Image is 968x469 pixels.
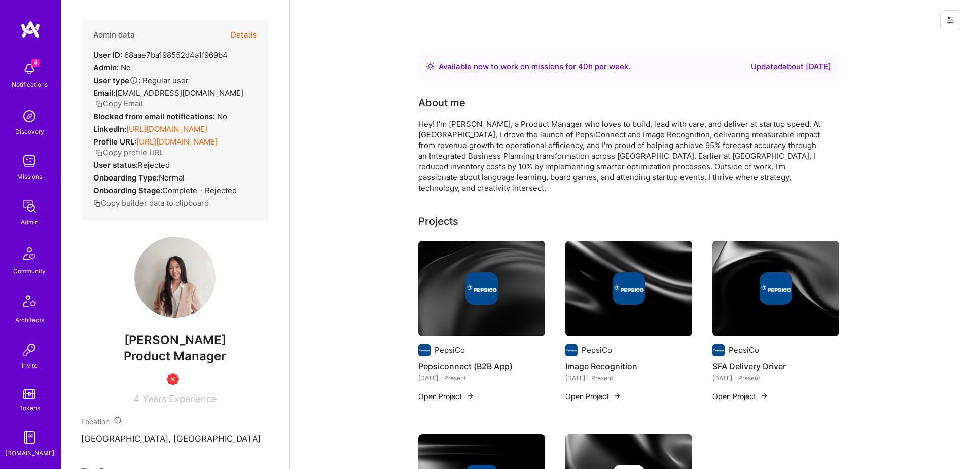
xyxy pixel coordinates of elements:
img: Company logo [465,272,498,305]
div: Notifications [12,79,48,90]
img: Company logo [613,272,645,305]
img: Invite [19,340,40,360]
img: arrow-right [760,392,768,400]
img: Company logo [712,344,725,356]
img: Community [17,241,42,266]
h4: Admin data [93,30,135,40]
img: arrow-right [613,392,621,400]
span: Years Experience [142,393,217,404]
a: [URL][DOMAIN_NAME] [126,124,207,134]
button: Open Project [418,391,474,402]
div: No [93,62,131,73]
img: Unqualified [167,373,179,385]
span: 4 [31,59,40,67]
div: [DATE] - Present [712,373,839,383]
img: Architects [17,291,42,315]
div: PepsiCo [582,345,612,355]
div: PepsiCo [435,345,465,355]
img: Company logo [418,344,431,356]
div: 68aae7ba198552d4a1f969b4 [93,50,228,60]
button: Copy Email [95,98,143,109]
span: normal [159,173,185,183]
div: About me [418,95,465,111]
div: Community [13,266,46,276]
h4: SFA Delivery Driver [712,359,839,373]
strong: Blocked from email notifications: [93,112,217,121]
strong: Admin: [93,63,119,73]
img: cover [418,241,545,336]
h4: Image Recognition [565,359,692,373]
div: Admin [21,217,39,227]
span: 40 [578,62,588,71]
img: teamwork [19,151,40,171]
img: User Avatar [134,237,216,318]
div: Tokens [19,403,40,413]
div: Projects [418,213,458,229]
strong: User type : [93,76,140,85]
div: Missions [17,171,42,182]
img: Availability [426,62,435,70]
img: arrow-right [466,392,474,400]
p: [GEOGRAPHIC_DATA], [GEOGRAPHIC_DATA] [81,433,269,445]
img: Company logo [565,344,578,356]
span: [EMAIL_ADDRESS][DOMAIN_NAME] [115,88,243,98]
button: Copy profile URL [95,147,164,158]
div: Architects [15,315,44,326]
img: discovery [19,106,40,126]
div: [DATE] - Present [418,373,545,383]
img: guide book [19,427,40,448]
i: icon Copy [95,149,103,157]
span: [PERSON_NAME] [81,333,269,348]
div: PepsiCo [729,345,759,355]
strong: Profile URL: [93,137,136,147]
strong: LinkedIn: [93,124,126,134]
div: No [93,111,227,122]
div: Regular user [93,75,189,86]
div: Discovery [15,126,44,137]
button: Details [231,20,257,50]
strong: User status: [93,160,138,170]
img: cover [565,241,692,336]
img: logo [20,20,41,39]
div: Location [81,416,269,427]
h4: Pepsiconnect (B2B App) [418,359,545,373]
img: Company logo [760,272,792,305]
strong: Email: [93,88,115,98]
div: [DATE] - Present [565,373,692,383]
i: Help [129,76,138,85]
div: Updated about [DATE] [751,61,831,73]
img: bell [19,59,40,79]
div: [DOMAIN_NAME] [5,448,54,458]
i: icon Copy [93,200,101,207]
div: Invite [22,360,38,371]
div: Available now to work on missions for h per week . [439,61,630,73]
a: [URL][DOMAIN_NAME] [136,137,218,147]
img: tokens [23,389,35,399]
img: cover [712,241,839,336]
span: Rejected [138,160,170,170]
span: Complete - Rejected [162,186,237,195]
button: Open Project [712,391,768,402]
strong: Onboarding Type: [93,173,159,183]
button: Copy builder data to clipboard [93,198,209,208]
strong: Onboarding Stage: [93,186,162,195]
i: icon Copy [95,100,103,108]
div: Hey! I'm [PERSON_NAME], a Product Manager who loves to build, lead with care, and deliver at star... [418,119,824,193]
button: Open Project [565,391,621,402]
strong: User ID: [93,50,122,60]
span: Product Manager [124,349,226,364]
span: 4 [133,393,139,404]
img: admin teamwork [19,196,40,217]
